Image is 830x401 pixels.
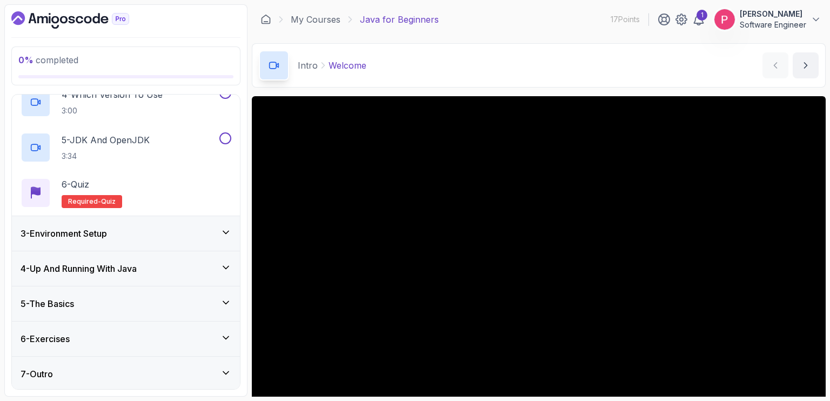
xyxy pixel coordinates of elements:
span: quiz [101,197,116,206]
button: 7-Outro [12,357,240,391]
button: 6-Exercises [12,322,240,356]
p: Intro [298,59,318,72]
h3: 5 - The Basics [21,297,74,310]
button: user profile image[PERSON_NAME]Software Engineer [714,9,821,30]
a: Dashboard [260,14,271,25]
span: Required- [68,197,101,206]
h3: 3 - Environment Setup [21,227,107,240]
button: 6-QuizRequired-quiz [21,178,231,208]
button: previous content [762,52,788,78]
p: Java for Beginners [360,13,439,26]
a: Dashboard [11,11,154,29]
h3: 6 - Exercises [21,332,70,345]
div: 1 [697,10,707,21]
a: 1 [692,13,705,26]
p: 4 - Which Version To Use [62,88,163,101]
img: user profile image [714,9,735,30]
p: 6 - Quiz [62,178,89,191]
p: [PERSON_NAME] [740,9,806,19]
p: 3:00 [62,105,163,116]
button: 4-Which Version To Use3:00 [21,87,231,117]
button: 5-The Basics [12,286,240,321]
p: 5 - JDK And OpenJDK [62,133,150,146]
button: 4-Up And Running With Java [12,251,240,286]
p: Welcome [329,59,366,72]
p: Software Engineer [740,19,806,30]
button: 3-Environment Setup [12,216,240,251]
h3: 7 - Outro [21,367,53,380]
a: My Courses [291,13,340,26]
button: next content [793,52,819,78]
span: completed [18,55,78,65]
button: 5-JDK And OpenJDK3:34 [21,132,231,163]
p: 3:34 [62,151,150,162]
h3: 4 - Up And Running With Java [21,262,137,275]
span: 0 % [18,55,34,65]
p: 17 Points [611,14,640,25]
